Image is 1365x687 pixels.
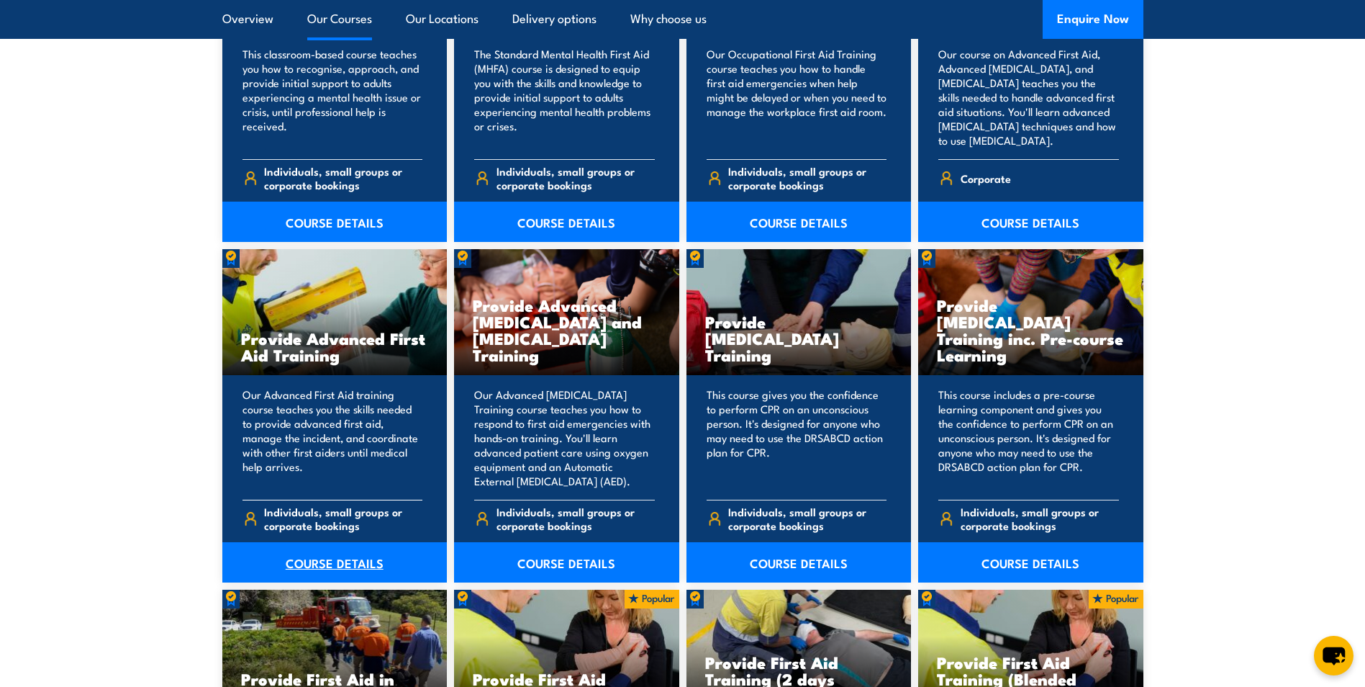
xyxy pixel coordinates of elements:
a: COURSE DETAILS [918,542,1143,583]
p: Our course on Advanced First Aid, Advanced [MEDICAL_DATA], and [MEDICAL_DATA] teaches you the ski... [938,47,1119,148]
span: Corporate [961,167,1011,189]
h3: Provide [MEDICAL_DATA] Training inc. Pre-course Learning [937,297,1125,363]
p: Our Occupational First Aid Training course teaches you how to handle first aid emergencies when h... [707,47,887,148]
a: COURSE DETAILS [222,542,448,583]
p: The Standard Mental Health First Aid (MHFA) course is designed to equip you with the skills and k... [474,47,655,148]
a: COURSE DETAILS [686,202,912,242]
h3: Provide Advanced [MEDICAL_DATA] and [MEDICAL_DATA] Training [473,297,661,363]
h3: Provide Advanced First Aid Training [241,330,429,363]
p: This course gives you the confidence to perform CPR on an unconscious person. It's designed for a... [707,387,887,488]
a: COURSE DETAILS [918,202,1143,242]
span: Individuals, small groups or corporate bookings [496,164,655,192]
span: Individuals, small groups or corporate bookings [264,164,422,192]
span: Individuals, small groups or corporate bookings [264,505,422,532]
span: Individuals, small groups or corporate bookings [961,505,1119,532]
h3: Provide [MEDICAL_DATA] Training [705,313,893,363]
p: This classroom-based course teaches you how to recognise, approach, and provide initial support t... [242,47,423,148]
span: Individuals, small groups or corporate bookings [728,164,886,192]
a: COURSE DETAILS [454,202,679,242]
span: Individuals, small groups or corporate bookings [728,505,886,532]
button: chat-button [1314,636,1353,675]
span: Individuals, small groups or corporate bookings [496,505,655,532]
a: COURSE DETAILS [686,542,912,583]
p: Our Advanced [MEDICAL_DATA] Training course teaches you how to respond to first aid emergencies w... [474,387,655,488]
p: Our Advanced First Aid training course teaches you the skills needed to provide advanced first ai... [242,387,423,488]
a: COURSE DETAILS [454,542,679,583]
a: COURSE DETAILS [222,202,448,242]
p: This course includes a pre-course learning component and gives you the confidence to perform CPR ... [938,387,1119,488]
